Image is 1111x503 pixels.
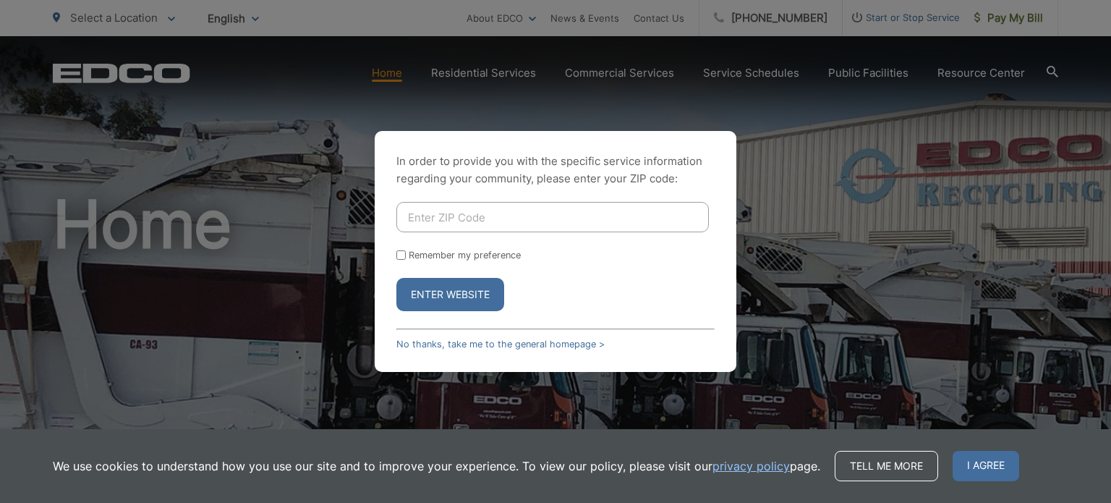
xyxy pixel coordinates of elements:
[396,339,605,350] a: No thanks, take me to the general homepage >
[396,202,709,232] input: Enter ZIP Code
[712,457,790,475] a: privacy policy
[53,457,820,475] p: We use cookies to understand how you use our site and to improve your experience. To view our pol...
[396,153,715,187] p: In order to provide you with the specific service information regarding your community, please en...
[396,278,504,311] button: Enter Website
[835,451,938,481] a: Tell me more
[409,250,521,261] label: Remember my preference
[953,451,1019,481] span: I agree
